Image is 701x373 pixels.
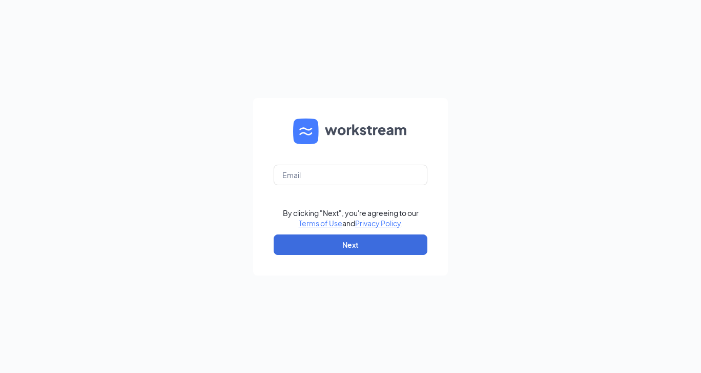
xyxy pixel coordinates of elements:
button: Next [274,234,427,255]
a: Terms of Use [299,219,342,228]
img: WS logo and Workstream text [293,119,408,144]
a: Privacy Policy [355,219,401,228]
div: By clicking "Next", you're agreeing to our and . [283,208,419,228]
input: Email [274,165,427,185]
